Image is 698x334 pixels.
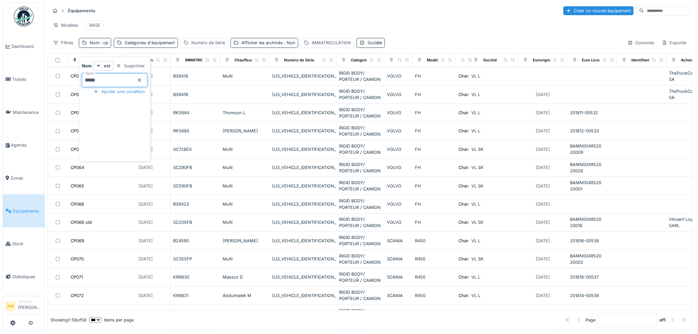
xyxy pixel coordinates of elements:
[459,292,473,299] div: Charroi
[223,110,267,116] div: Thomson L
[173,73,217,79] div: BS9418
[139,164,153,171] div: [DATE]
[415,183,453,189] div: FH
[283,40,295,45] span: : Non
[71,274,83,280] div: CP071
[241,40,295,46] div: Afficher les archivés
[471,183,516,189] div: VL SK
[71,256,84,262] div: CP070
[659,38,690,48] div: Exporter
[71,219,92,225] div: CP066 old
[71,238,84,244] div: CP069
[471,256,516,262] div: VL SK
[387,146,410,152] div: VOLVO
[312,40,351,46] div: IMMATRICULATION
[536,219,550,225] div: [DATE]
[387,110,410,116] div: VOLVO
[339,180,382,192] div: RIGID BODY/ PORTEUR / CAMION
[471,91,516,98] div: VL L
[586,317,596,323] div: Page
[272,164,334,171] div: [US_VEHICLE_IDENTIFICATION_NUMBER]
[173,292,217,299] div: KR9831
[71,201,84,207] div: CP066
[272,201,334,207] div: [US_VEHICLE_IDENTIFICATION_NUMBER]
[536,110,550,116] div: [DATE]
[272,128,334,134] div: [US_VEHICLE_IDENTIFICATION_NUMBER]
[173,219,217,225] div: SC205FB
[272,292,334,299] div: [US_VEHICLE_IDENTIFICATION_NUMBER]
[71,110,83,116] div: CP061
[90,40,108,46] div: Nom
[415,201,453,207] div: FH
[536,128,550,134] div: [DATE]
[173,274,217,280] div: KR9830
[191,40,225,46] div: Numéro de Série
[223,201,267,207] div: Multi
[223,146,267,152] div: Multi
[339,253,382,265] div: RIGID BODY/ PORTEUR / CAMION
[272,91,334,98] div: [US_VEHICLE_IDENTIFICATION_NUMBER]
[387,73,410,79] div: VOLVO
[387,128,410,134] div: VOLVO
[50,38,76,48] div: Filtres
[13,109,42,116] span: Maintenance
[71,73,84,79] div: CP059
[139,238,153,244] div: [DATE]
[6,301,16,311] li: AM
[427,57,440,63] div: Modèle
[387,238,410,244] div: SCANIA
[415,128,453,134] div: FH
[570,143,615,155] div: BAMN0049520 20009
[272,256,334,262] div: [US_VEHICLE_IDENTIFICATION_NUMBER]
[173,256,217,262] div: SC355FP
[625,38,658,48] div: Colonnes
[582,57,611,63] div: Euro Licence nr
[173,183,217,189] div: SC590FB
[570,238,615,244] div: 201816-00536
[471,274,516,280] div: VL L
[12,274,42,280] span: Statistiques
[387,91,410,98] div: VOLVO
[415,164,453,171] div: FH
[272,146,334,152] div: [US_VEHICLE_IDENTIFICATION_NUMBER]
[139,256,153,262] div: [DATE]
[339,271,382,284] div: RIGID BODY/ PORTEUR / CAMION
[471,238,516,244] div: VL L
[681,57,698,63] div: Acheteur
[387,164,410,171] div: VOLVO
[71,183,84,189] div: CP065
[339,234,382,247] div: RIGID BODY/ PORTEUR / CAMION
[99,40,108,45] span: : cp
[459,110,473,116] div: Charroi
[339,107,382,119] div: RIGID BODY/ PORTEUR / CAMION
[18,299,42,313] li: [PERSON_NAME]
[12,43,42,50] span: Dashboard
[471,110,516,116] div: VL L
[632,57,664,63] div: Identifiant interne
[415,110,453,116] div: FH
[113,61,147,70] div: Supprimer
[173,91,217,98] div: BS9419
[570,110,615,116] div: 201811-00532
[415,292,453,299] div: R450
[459,91,473,98] div: Charroi
[223,256,267,262] div: Multi
[272,73,334,79] div: [US_VEHICLE_IDENTIFICATION_NUMBER]
[89,22,100,28] div: BASE
[173,128,217,134] div: RK5685
[71,292,84,299] div: CP072
[13,208,42,214] span: Équipements
[284,57,314,63] div: Numéro de Série
[570,216,615,229] div: BAMN0049520 20018
[223,183,267,189] div: Multi
[570,274,615,280] div: 201818-00537
[12,76,42,83] span: Tickets
[459,73,473,79] div: Charroi
[71,91,84,98] div: CP060
[11,142,42,148] span: Agenda
[471,201,516,207] div: VL L
[471,128,516,134] div: VL L
[536,201,550,207] div: [DATE]
[536,164,550,171] div: [DATE]
[459,238,473,244] div: Charroi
